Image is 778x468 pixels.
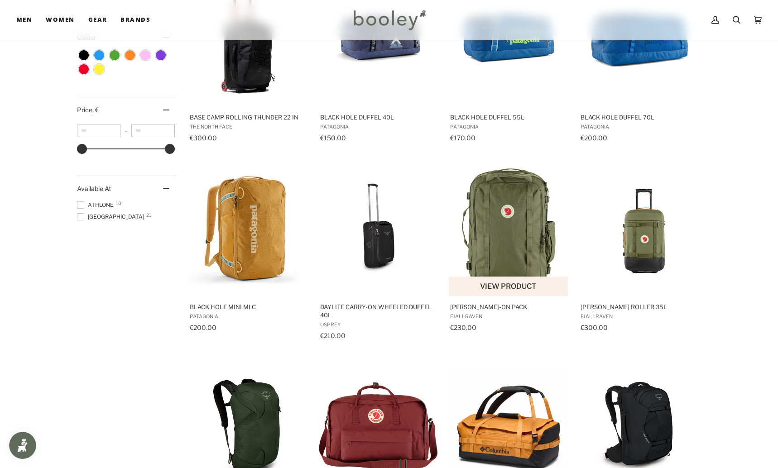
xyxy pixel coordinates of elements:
button: View product [449,277,568,296]
span: [GEOGRAPHIC_DATA] [77,213,147,221]
span: Colour: Purple [156,50,166,60]
span: Colour: Yellow [94,64,104,74]
span: Price [77,106,99,114]
span: Fjallraven [581,313,698,320]
span: €150.00 [320,134,346,142]
span: Patagonia [320,124,437,130]
span: Men [16,15,32,24]
span: €300.00 [581,324,608,331]
span: €170.00 [450,134,475,142]
span: €200.00 [581,134,607,142]
span: – [120,127,131,134]
img: Osprey Daylite Carry-On Wheeled Duffel 40L Black - Booley Galway [319,168,439,288]
img: Patagonia Black Hole Mini MLC Pufferfish Gold - Booley Galway [188,168,308,288]
a: Daylite Carry-On Wheeled Duffel 40L [319,160,439,343]
span: Women [46,15,74,24]
span: Colour: Blue [94,50,104,60]
span: Black Hole Mini MLC [190,303,307,311]
img: Fjallraven Farden Carry-On Pack Green - Booley Galway [449,168,569,288]
span: Athlone [77,201,116,209]
iframe: Button to open loyalty program pop-up [9,432,36,459]
span: The North Face [190,124,307,130]
span: Brands [120,15,150,24]
span: 21 [146,213,151,217]
span: Black Hole Duffel 70L [581,113,698,121]
span: Available At [77,185,111,192]
a: Farden Carry-On Pack [449,160,569,343]
span: Patagonia [581,124,698,130]
span: Colour: Red [79,64,89,74]
span: Colour: Green [110,50,120,60]
span: Colour: Black [79,50,89,60]
span: €300.00 [190,134,217,142]
span: Black Hole Duffel 55L [450,113,567,121]
span: , € [92,106,99,114]
span: [PERSON_NAME]-On Pack [450,303,567,311]
img: Fjallraven Farden Roller 35L Green - Booley Galway [579,168,699,288]
span: Black Hole Duffel 40L [320,113,437,121]
span: Colour: Pink [140,50,150,60]
span: [PERSON_NAME] Roller 35L [581,303,698,311]
img: Booley [350,7,429,33]
span: €210.00 [320,332,346,339]
span: Gear [88,15,107,24]
span: Daylite Carry-On Wheeled Duffel 40L [320,303,437,319]
span: €230.00 [450,324,476,331]
span: Patagonia [190,313,307,320]
span: Colour: Orange [125,50,135,60]
a: Farden Roller 35L [579,160,699,343]
span: €200.00 [190,324,216,331]
span: Fjallraven [450,313,567,320]
span: Osprey [320,321,437,328]
span: 10 [116,201,121,205]
a: Black Hole Mini MLC [188,160,308,343]
span: Patagonia [450,124,567,130]
span: Base Camp Rolling Thunder 22 in [190,113,307,121]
